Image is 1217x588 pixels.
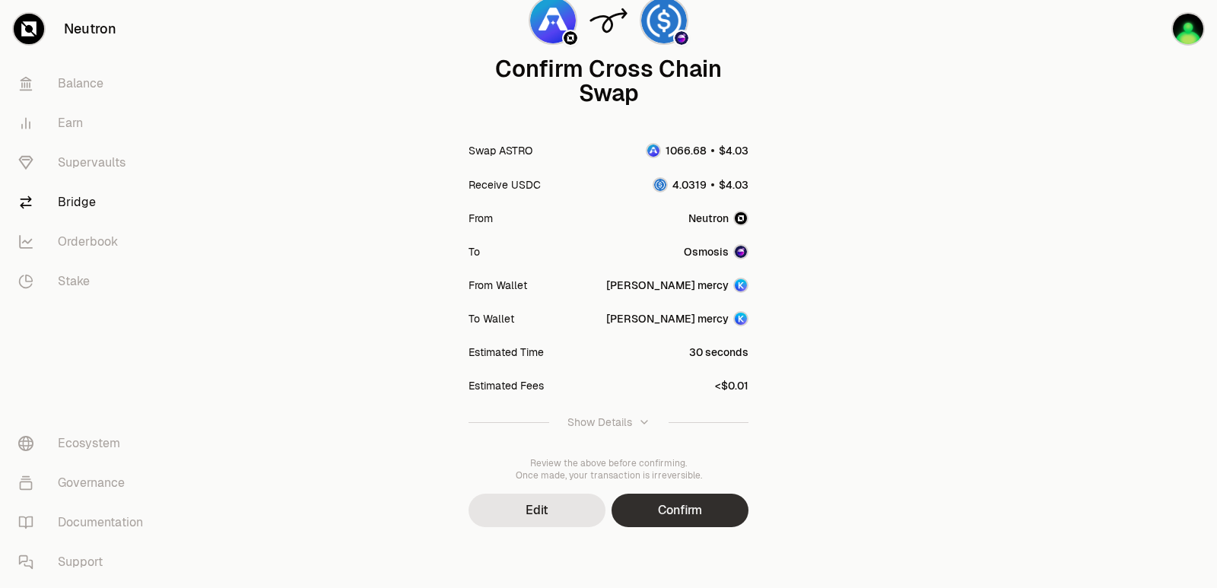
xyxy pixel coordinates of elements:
img: Osmosis Logo [735,246,747,258]
div: [PERSON_NAME] mercy [606,311,729,326]
div: From [469,211,493,226]
div: Show Details [567,415,632,430]
div: Review the above before confirming. Once made, your transaction is irreversible. [469,457,748,482]
button: [PERSON_NAME] mercyAccount Image [606,311,748,326]
div: Estimated Fees [469,378,544,393]
a: Earn [6,103,164,143]
a: Ecosystem [6,424,164,463]
button: Show Details [469,402,748,442]
div: To [469,244,480,259]
a: Documentation [6,503,164,542]
a: Orderbook [6,222,164,262]
a: Balance [6,64,164,103]
div: <$0.01 [715,378,748,393]
div: Swap ASTRO [469,143,532,158]
button: Edit [469,494,605,527]
div: [PERSON_NAME] mercy [606,278,729,293]
div: Estimated Time [469,345,544,360]
div: 30 seconds [689,345,748,360]
button: [PERSON_NAME] mercyAccount Image [606,278,748,293]
a: Supervaults [6,143,164,183]
span: Neutron [688,211,729,226]
div: Receive USDC [469,177,541,192]
img: Neutron Logo [564,31,577,45]
img: Account Image [735,313,747,325]
img: Neutron Logo [735,212,747,224]
div: To Wallet [469,311,514,326]
a: Governance [6,463,164,503]
img: Osmosis Logo [675,31,688,45]
img: sandy mercy [1173,14,1203,44]
a: Support [6,542,164,582]
img: USDC Logo [654,179,666,191]
img: Account Image [735,279,747,291]
a: Stake [6,262,164,301]
a: Bridge [6,183,164,222]
div: From Wallet [469,278,527,293]
div: Confirm Cross Chain Swap [469,57,748,106]
span: Osmosis [684,244,729,259]
img: ASTRO Logo [647,145,659,157]
button: Confirm [612,494,748,527]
